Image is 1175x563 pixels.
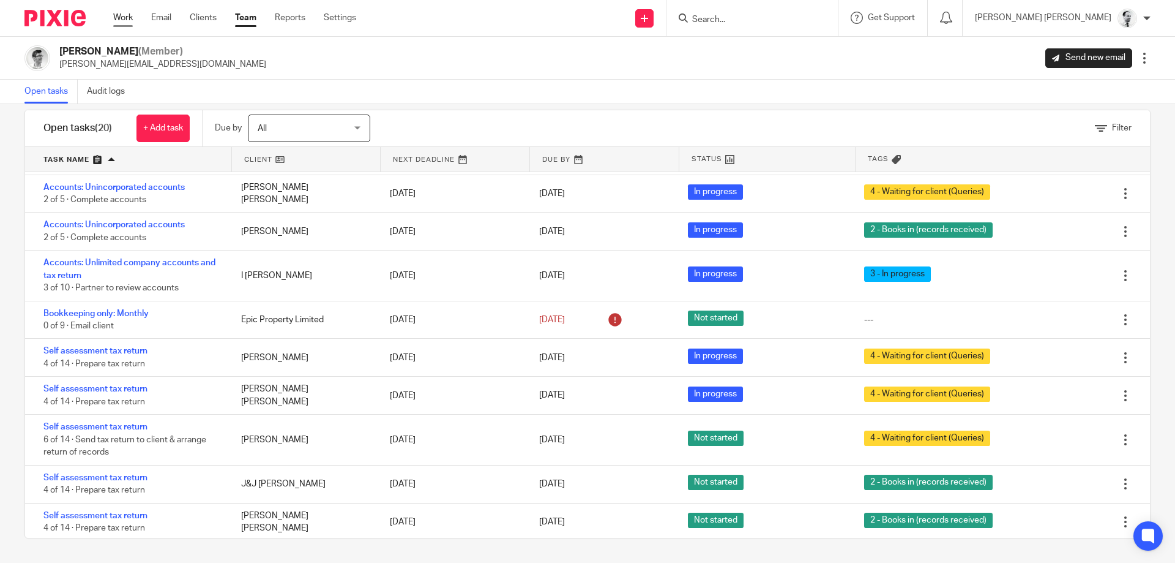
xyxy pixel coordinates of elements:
[43,486,145,494] span: 4 of 14 · Prepare tax return
[539,353,565,362] span: [DATE]
[43,360,145,368] span: 4 of 14 · Prepare tax return
[87,80,134,104] a: Audit logs
[229,346,378,370] div: [PERSON_NAME]
[229,308,378,332] div: Epic Property Limited
[688,431,744,446] span: Not started
[539,480,565,488] span: [DATE]
[275,12,305,24] a: Reports
[378,510,526,534] div: [DATE]
[43,309,149,318] a: Bookkeeping only: Monthly
[864,349,990,364] span: 4 - Waiting for client (Queries)
[43,195,146,204] span: 2 of 5 · Complete accounts
[43,398,145,406] span: 4 of 14 · Prepare tax return
[138,47,183,56] span: (Member)
[539,436,565,444] span: [DATE]
[24,45,50,71] img: Adam_2025.jpg
[864,184,990,200] span: 4 - Waiting for client (Queries)
[43,423,147,431] a: Self assessment tax return
[378,263,526,288] div: [DATE]
[324,12,356,24] a: Settings
[688,387,743,402] span: In progress
[43,259,215,279] a: Accounts: Unlimited company accounts and tax return
[378,346,526,370] div: [DATE]
[688,266,743,282] span: In progress
[539,227,565,236] span: [DATE]
[43,436,206,457] span: 6 of 14 · Send tax return to client & arrange return of records
[43,183,185,192] a: Accounts: Unincorporated accounts
[229,219,378,244] div: [PERSON_NAME]
[229,428,378,452] div: [PERSON_NAME]
[235,12,256,24] a: Team
[215,122,242,134] p: Due by
[539,518,565,526] span: [DATE]
[868,13,915,22] span: Get Support
[190,12,217,24] a: Clients
[59,45,266,58] h2: [PERSON_NAME]
[378,181,526,206] div: [DATE]
[24,10,86,26] img: Pixie
[864,266,931,282] span: 3 - In progress
[1117,9,1137,28] img: Mass_2025.jpg
[539,316,565,324] span: [DATE]
[378,219,526,244] div: [DATE]
[43,512,147,520] a: Self assessment tax return
[229,504,378,541] div: [PERSON_NAME] [PERSON_NAME]
[691,15,801,26] input: Search
[378,384,526,408] div: [DATE]
[43,322,114,330] span: 0 of 9 · Email client
[113,12,133,24] a: Work
[539,271,565,280] span: [DATE]
[692,154,722,164] span: Status
[59,58,266,70] p: [PERSON_NAME][EMAIL_ADDRESS][DOMAIN_NAME]
[43,221,185,229] a: Accounts: Unincorporated accounts
[229,175,378,213] div: [PERSON_NAME] [PERSON_NAME]
[258,124,267,133] span: All
[688,513,744,528] span: Not started
[868,154,889,164] span: Tags
[864,513,993,528] span: 2 - Books in (records received)
[43,284,179,292] span: 3 of 10 · Partner to review accounts
[864,314,873,326] div: ---
[688,349,743,364] span: In progress
[43,347,147,355] a: Self assessment tax return
[975,12,1111,24] p: [PERSON_NAME] [PERSON_NAME]
[43,524,145,532] span: 4 of 14 · Prepare tax return
[1112,124,1132,132] span: Filter
[95,123,112,133] span: (20)
[1045,48,1132,68] a: Send new email
[688,475,744,490] span: Not started
[43,385,147,393] a: Self assessment tax return
[864,431,990,446] span: 4 - Waiting for client (Queries)
[24,80,78,104] a: Open tasks
[229,377,378,414] div: [PERSON_NAME] [PERSON_NAME]
[378,428,526,452] div: [DATE]
[688,222,743,238] span: In progress
[688,311,744,326] span: Not started
[378,472,526,496] div: [DATE]
[43,474,147,482] a: Self assessment tax return
[539,189,565,198] span: [DATE]
[43,122,112,135] h1: Open tasks
[539,391,565,400] span: [DATE]
[378,308,526,332] div: [DATE]
[43,233,146,242] span: 2 of 5 · Complete accounts
[229,472,378,496] div: J&J [PERSON_NAME]
[864,475,993,490] span: 2 - Books in (records received)
[229,263,378,288] div: I [PERSON_NAME]
[864,387,990,402] span: 4 - Waiting for client (Queries)
[151,12,171,24] a: Email
[688,184,743,200] span: In progress
[136,115,190,142] a: + Add task
[864,222,993,238] span: 2 - Books in (records received)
